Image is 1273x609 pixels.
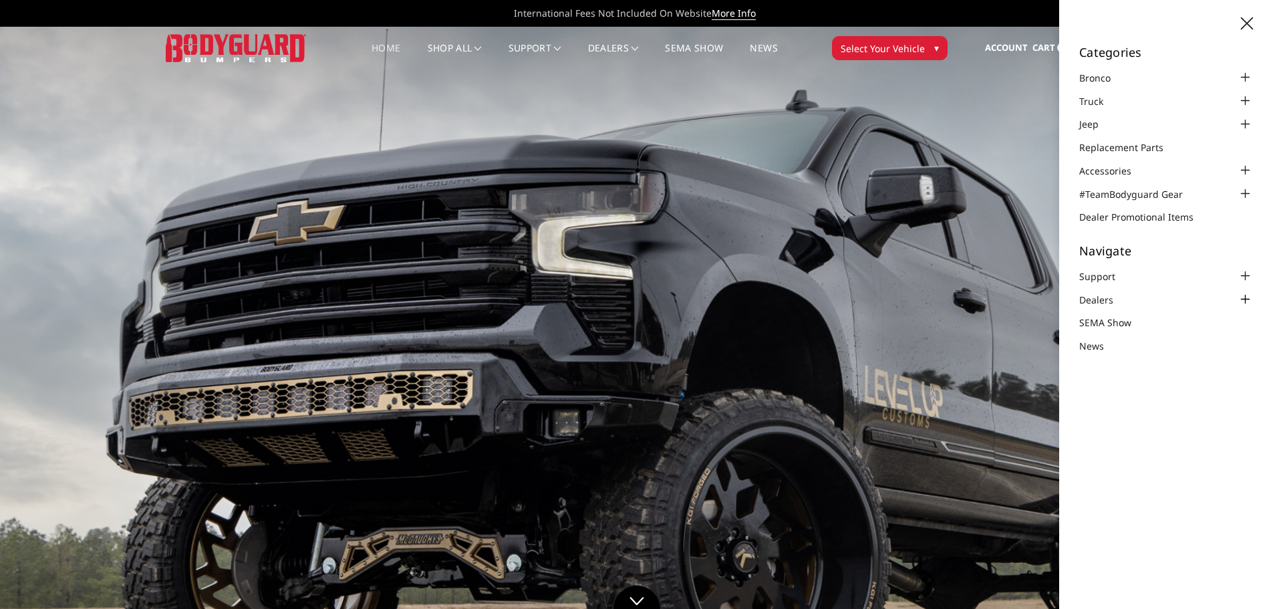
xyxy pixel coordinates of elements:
a: SEMA Show [665,43,723,70]
a: Dealers [1079,293,1130,307]
a: Support [1079,269,1132,283]
span: Cart [1032,41,1055,53]
a: News [750,43,777,70]
h5: Categories [1079,46,1253,58]
span: Select Your Vehicle [841,41,925,55]
a: News [1079,339,1121,353]
img: BODYGUARD BUMPERS [166,34,306,62]
span: Account [985,41,1028,53]
span: ▾ [934,41,939,55]
a: SEMA Show [1079,316,1148,330]
a: Home [372,43,400,70]
a: Replacement Parts [1079,140,1180,154]
iframe: Chat Widget [1206,545,1273,609]
span: 7 [1057,43,1067,53]
a: Jeep [1079,117,1115,131]
a: Dealer Promotional Items [1079,210,1210,224]
a: Support [509,43,561,70]
a: Cart 7 [1032,30,1067,66]
a: Account [985,30,1028,66]
a: #TeamBodyguard Gear [1079,187,1199,201]
h5: Navigate [1079,245,1253,257]
a: Dealers [588,43,639,70]
a: Bronco [1079,71,1127,85]
a: shop all [428,43,482,70]
a: Truck [1079,94,1120,108]
a: Click to Down [613,586,660,609]
a: Accessories [1079,164,1148,178]
a: More Info [712,7,756,20]
button: Select Your Vehicle [832,36,948,60]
